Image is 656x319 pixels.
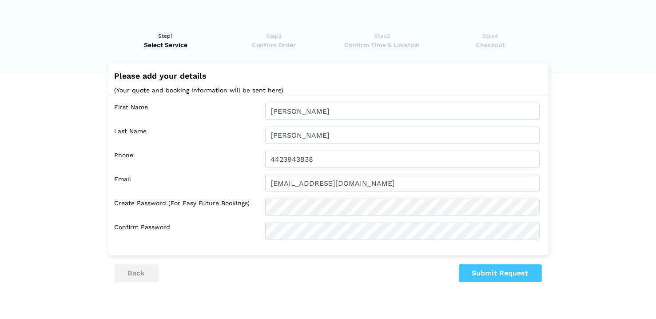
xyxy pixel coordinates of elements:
[223,40,325,49] span: Confirm Order
[115,32,217,49] a: Step1
[115,151,258,167] label: Phone
[439,32,542,49] a: Step4
[115,223,258,239] label: Confirm Password
[223,32,325,49] a: Step2
[115,72,542,80] h2: Please add your details
[115,85,542,96] p: (Your quote and booking information will be sent here)
[115,127,258,144] label: Last Name
[115,175,258,191] label: Email
[115,264,159,282] button: back
[331,32,433,49] a: Step3
[331,40,433,49] span: Confirm Time & Location
[459,264,542,282] button: Submit Request
[439,40,542,49] span: Checkout
[115,40,217,49] span: Select Service
[115,103,258,120] label: First Name
[115,199,258,215] label: Create Password (for easy future bookings)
